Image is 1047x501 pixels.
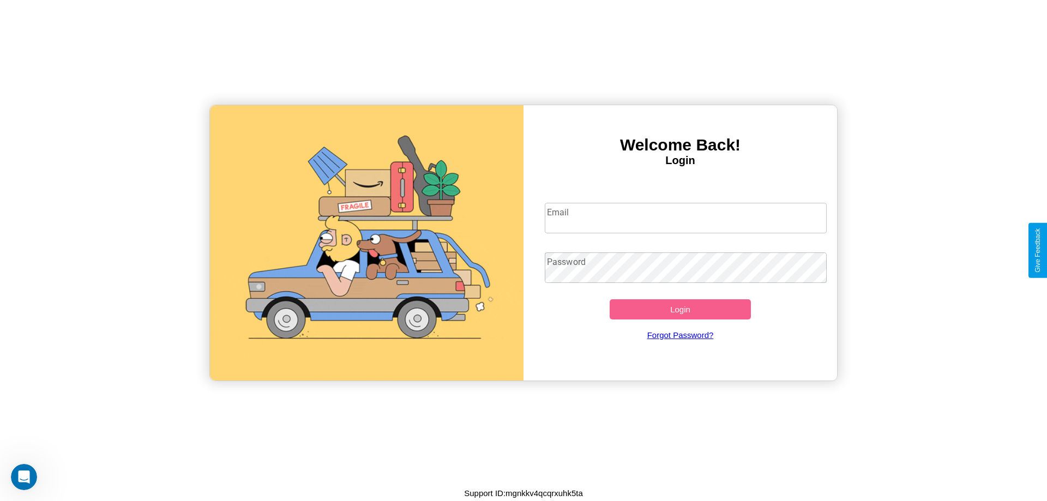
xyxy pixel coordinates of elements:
[523,154,837,167] h4: Login
[539,319,822,351] a: Forgot Password?
[210,105,523,381] img: gif
[1034,228,1042,273] div: Give Feedback
[11,464,37,490] iframe: Intercom live chat
[610,299,751,319] button: Login
[523,136,837,154] h3: Welcome Back!
[464,486,583,500] p: Support ID: mgnkkv4qcqrxuhk5ta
